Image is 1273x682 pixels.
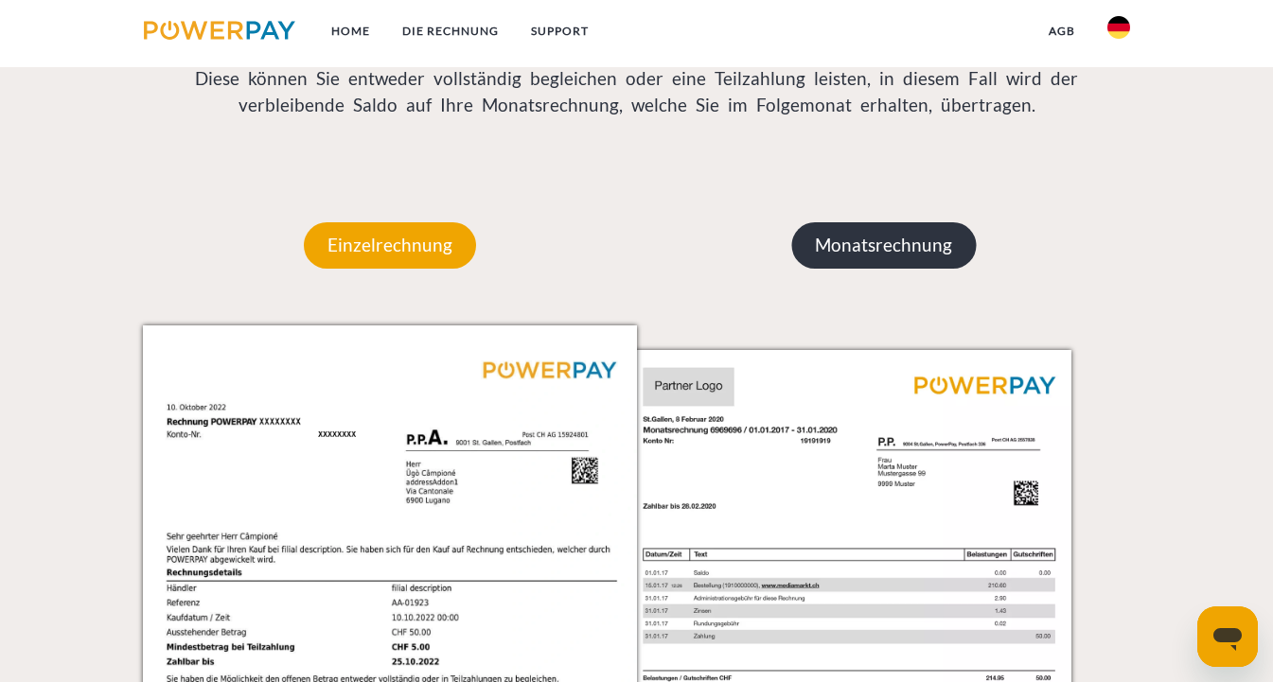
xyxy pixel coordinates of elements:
[1033,14,1091,48] a: agb
[315,14,386,48] a: Home
[144,21,296,40] img: logo-powerpay.svg
[386,14,515,48] a: DIE RECHNUNG
[1107,16,1130,39] img: de
[304,222,476,268] p: Einzelrechnung
[515,14,605,48] a: SUPPORT
[143,65,1131,119] p: Diese können Sie entweder vollständig begleichen oder eine Teilzahlung leisten, in diesem Fall wi...
[791,222,976,268] p: Monatsrechnung
[1197,606,1258,667] iframe: Schaltfläche zum Öffnen des Messaging-Fensters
